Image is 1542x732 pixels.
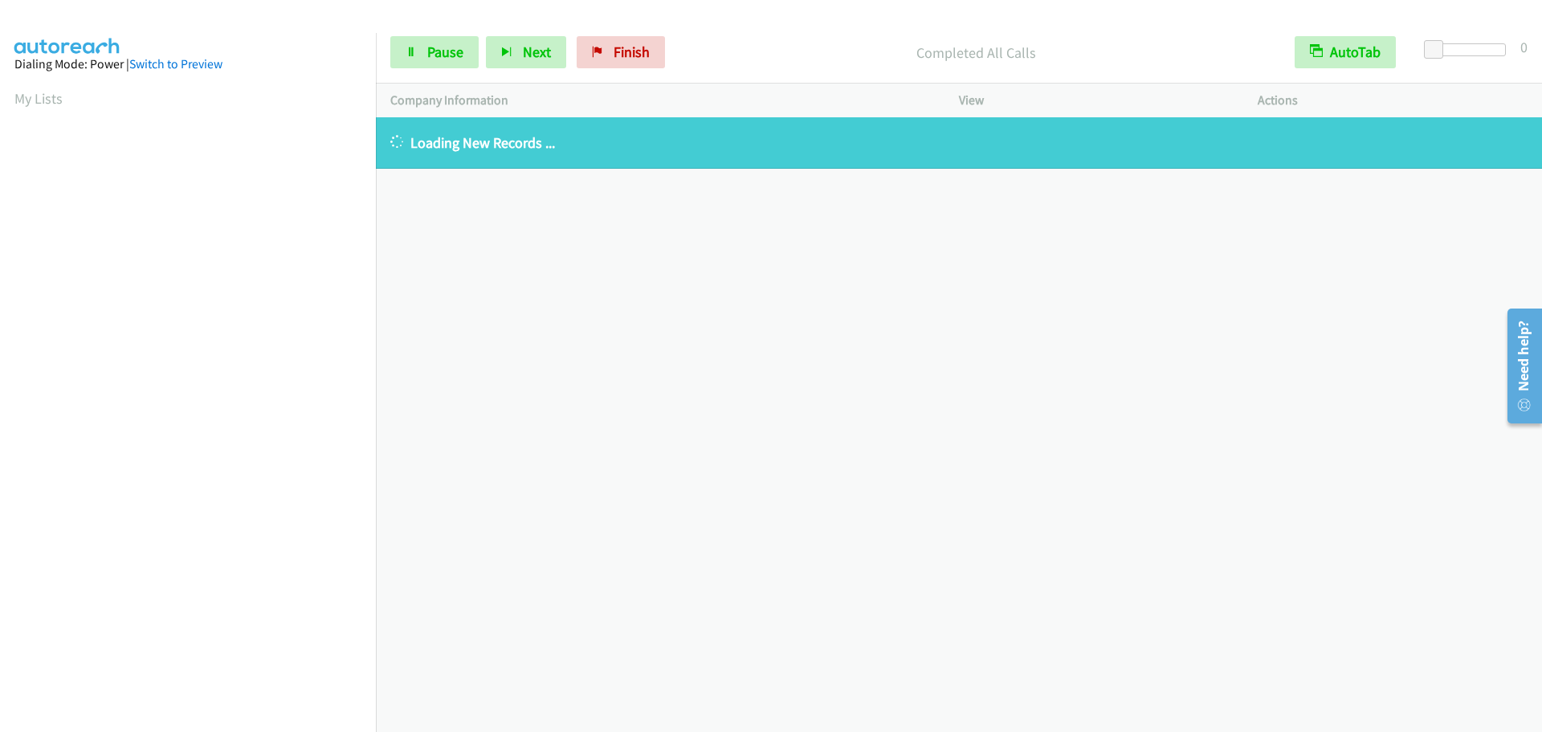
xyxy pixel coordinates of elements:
[614,43,650,61] span: Finish
[1495,302,1542,430] iframe: Resource Center
[577,36,665,68] a: Finish
[390,91,930,110] p: Company Information
[486,36,566,68] button: Next
[959,91,1229,110] p: View
[687,42,1266,63] p: Completed All Calls
[14,89,63,108] a: My Lists
[1432,43,1506,56] div: Delay between calls (in seconds)
[14,55,361,74] div: Dialing Mode: Power |
[390,36,479,68] a: Pause
[1520,36,1528,58] div: 0
[390,132,1528,153] p: Loading New Records ...
[1258,91,1528,110] p: Actions
[523,43,551,61] span: Next
[1295,36,1396,68] button: AutoTab
[129,56,222,72] a: Switch to Preview
[427,43,463,61] span: Pause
